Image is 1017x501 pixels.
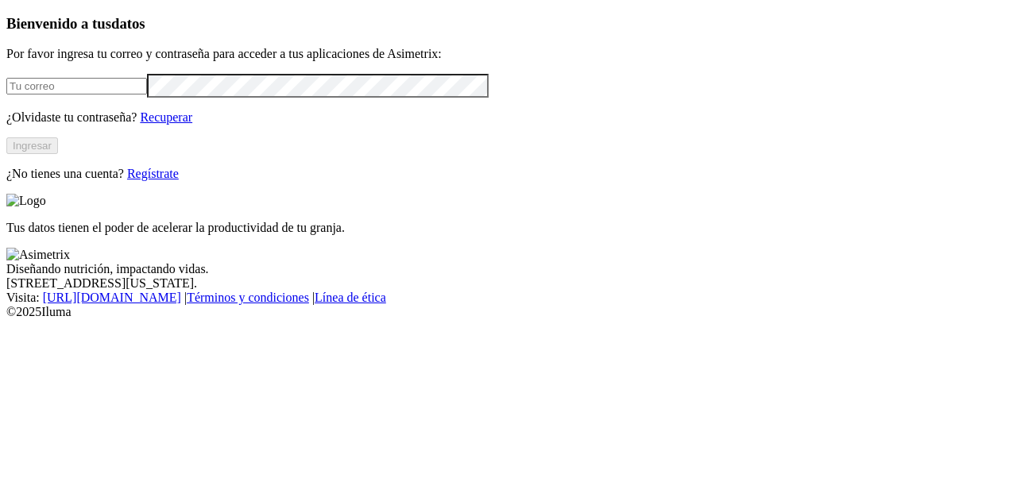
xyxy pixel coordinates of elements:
p: Por favor ingresa tu correo y contraseña para acceder a tus aplicaciones de Asimetrix: [6,47,1011,61]
p: Tus datos tienen el poder de acelerar la productividad de tu granja. [6,221,1011,235]
a: Recuperar [140,110,192,124]
a: Línea de ética [315,291,386,304]
div: Visita : | | [6,291,1011,305]
a: Regístrate [127,167,179,180]
a: Términos y condiciones [187,291,309,304]
img: Asimetrix [6,248,70,262]
span: datos [111,15,145,32]
div: © 2025 Iluma [6,305,1011,319]
button: Ingresar [6,137,58,154]
p: ¿Olvidaste tu contraseña? [6,110,1011,125]
img: Logo [6,194,46,208]
p: ¿No tienes una cuenta? [6,167,1011,181]
div: [STREET_ADDRESS][US_STATE]. [6,276,1011,291]
h3: Bienvenido a tus [6,15,1011,33]
input: Tu correo [6,78,147,94]
div: Diseñando nutrición, impactando vidas. [6,262,1011,276]
a: [URL][DOMAIN_NAME] [43,291,181,304]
